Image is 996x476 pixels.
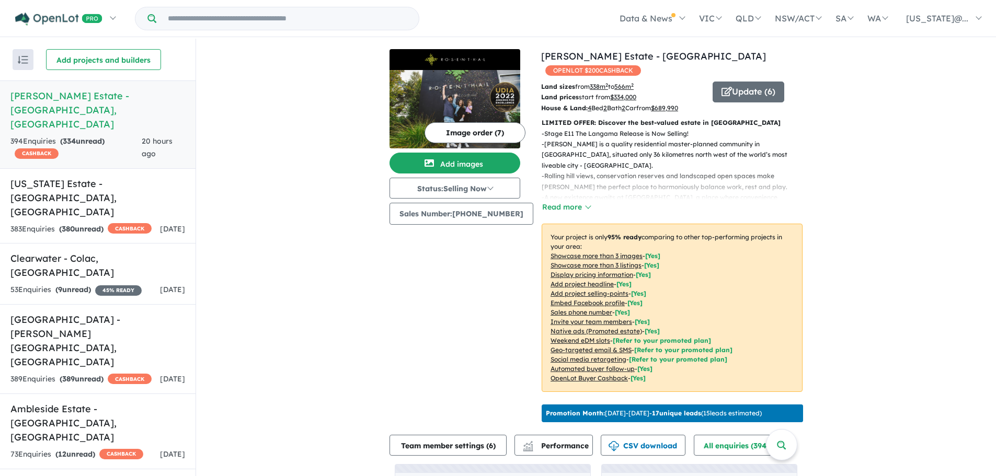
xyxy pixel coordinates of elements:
sup: 2 [605,82,608,88]
p: Your project is only comparing to other top-performing projects in your area: - - - - - - - - - -... [542,224,803,392]
span: OPENLOT $ 200 CASHBACK [545,65,641,76]
u: Automated buyer follow-up [551,365,635,373]
u: Embed Facebook profile [551,299,625,307]
h5: [PERSON_NAME] Estate - [GEOGRAPHIC_DATA] , [GEOGRAPHIC_DATA] [10,89,185,131]
button: All enquiries (394) [694,435,788,456]
span: [ Yes ] [627,299,643,307]
span: 389 [62,374,75,384]
button: Team member settings (6) [390,435,507,456]
u: OpenLot Buyer Cashback [551,374,628,382]
u: Showcase more than 3 listings [551,261,642,269]
div: 389 Enquir ies [10,373,152,386]
b: 17 unique leads [652,409,701,417]
u: Social media retargeting [551,355,626,363]
u: Sales phone number [551,308,612,316]
img: Rosenthal Estate - Sunbury Logo [394,53,516,66]
p: start from [541,92,705,102]
span: 20 hours ago [142,136,173,158]
u: Geo-targeted email & SMS [551,346,632,354]
span: [Yes] [645,327,660,335]
button: Add projects and builders [46,49,161,70]
button: Image order (7) [425,122,525,143]
u: $ 334,000 [610,93,636,101]
span: [Refer to your promoted plan] [634,346,732,354]
button: Read more [542,201,591,213]
span: [DATE] [160,224,185,234]
span: [ Yes ] [631,289,646,297]
span: 9 [58,285,62,294]
button: Performance [514,435,593,456]
span: to [608,83,634,90]
strong: ( unread) [59,224,104,234]
span: CASHBACK [108,374,152,384]
span: [ Yes ] [644,261,659,269]
button: Sales Number:[PHONE_NUMBER] [390,203,533,225]
b: Promotion Month: [546,409,605,417]
button: CSV download [601,435,685,456]
div: 394 Enquir ies [10,135,142,160]
span: 380 [62,224,75,234]
strong: ( unread) [60,374,104,384]
span: CASHBACK [108,223,152,234]
img: sort.svg [18,56,28,64]
p: [DATE] - [DATE] - ( 15 leads estimated) [546,409,762,418]
span: CASHBACK [15,148,59,159]
p: Bed Bath Car from [541,103,705,113]
span: 45 % READY [95,285,142,296]
b: Land prices [541,93,579,101]
img: download icon [609,441,619,451]
u: 2 [603,104,607,112]
input: Try estate name, suburb, builder or developer [158,7,417,30]
u: 566 m [614,83,634,90]
sup: 2 [631,82,634,88]
span: [ Yes ] [615,308,630,316]
button: Update (6) [713,82,784,102]
a: [PERSON_NAME] Estate - [GEOGRAPHIC_DATA] [541,50,766,62]
span: [Refer to your promoted plan] [629,355,727,363]
span: CASHBACK [99,449,143,459]
b: 95 % ready [608,233,642,241]
p: LIMITED OFFER: Discover the best-valued estate in [GEOGRAPHIC_DATA] [542,118,803,128]
img: bar-chart.svg [523,444,533,451]
u: 2 [622,104,625,112]
div: 53 Enquir ies [10,284,142,296]
span: [Refer to your promoted plan] [613,336,711,344]
img: Openlot PRO Logo White [15,13,102,26]
span: [ Yes ] [635,318,650,326]
u: 338 m [590,83,608,90]
strong: ( unread) [55,449,95,459]
p: - [PERSON_NAME] is a quality residential master-planned community in [GEOGRAPHIC_DATA], situated ... [542,139,811,171]
span: [ Yes ] [636,271,651,278]
u: Showcase more than 3 images [551,252,643,260]
strong: ( unread) [55,285,91,294]
u: Weekend eDM slots [551,336,610,344]
h5: [GEOGRAPHIC_DATA] - [PERSON_NAME][GEOGRAPHIC_DATA] , [GEOGRAPHIC_DATA] [10,312,185,369]
span: 6 [489,441,493,450]
span: [Yes] [631,374,646,382]
span: [ Yes ] [616,280,632,288]
div: 73 Enquir ies [10,448,143,461]
b: House & Land: [541,104,588,112]
button: Status:Selling Now [390,178,520,199]
u: Add project headline [551,280,614,288]
span: 334 [63,136,76,146]
span: Performance [524,441,589,450]
span: [Yes] [637,365,652,373]
u: Native ads (Promoted estate) [551,327,642,335]
img: Rosenthal Estate - Sunbury [390,70,520,148]
p: - A new existence awaits at [GEOGRAPHIC_DATA], a place where convenience, connection and communit... [542,192,811,224]
span: [DATE] [160,449,185,459]
button: Add images [390,153,520,173]
a: Rosenthal Estate - Sunbury LogoRosenthal Estate - Sunbury [390,49,520,148]
span: [US_STATE]@... [906,13,968,24]
p: from [541,82,705,92]
div: 383 Enquir ies [10,223,152,236]
u: Add project selling-points [551,289,628,297]
h5: Clearwater - Colac , [GEOGRAPHIC_DATA] [10,251,185,280]
u: Display pricing information [551,271,633,278]
p: - Stage E11 The Langama Release is Now Selling! [542,129,811,139]
strong: ( unread) [60,136,105,146]
span: [ Yes ] [645,252,660,260]
h5: Ambleside Estate - [GEOGRAPHIC_DATA] , [GEOGRAPHIC_DATA] [10,402,185,444]
img: line-chart.svg [523,441,533,447]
